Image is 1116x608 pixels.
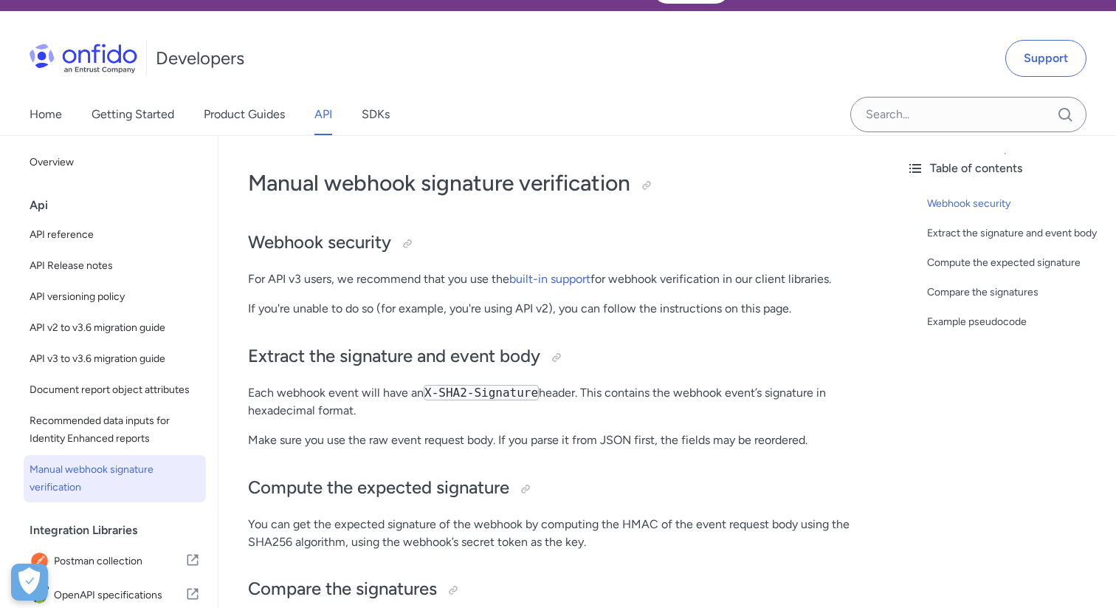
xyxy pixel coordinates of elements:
a: Compare the signatures [927,284,1104,301]
a: Manual webhook signature verification [24,455,206,502]
span: OpenAPI specifications [54,585,185,606]
a: API Release notes [24,251,206,281]
span: API v2 to v3.6 migration guide [30,319,200,337]
a: Recommended data inputs for Identity Enhanced reports [24,406,206,454]
input: Onfido search input field [850,97,1086,132]
a: IconPostman collectionPostman collection [24,545,206,578]
a: built-in support [509,272,590,286]
a: Compute the expected signature [927,254,1104,272]
code: X-SHA2-Signature [424,385,539,400]
img: IconPostman collection [30,551,54,572]
h2: Extract the signature and event body [248,344,865,369]
p: For API v3 users, we recommend that you use the for webhook verification in our client libraries. [248,270,865,288]
p: Each webhook event will have an header. This contains the webhook event’s signature in hexadecima... [248,384,865,420]
a: API reference [24,220,206,250]
a: Getting Started [92,94,174,135]
a: API [314,94,332,135]
a: Product Guides [204,94,285,135]
span: API Release notes [30,257,200,275]
a: API v2 to v3.6 migration guide [24,313,206,343]
a: Extract the signature and event body [927,225,1104,242]
span: API reference [30,226,200,244]
span: API versioning policy [30,288,200,306]
a: API v3 to v3.6 migration guide [24,344,206,374]
button: Open Preferences [11,564,48,601]
h2: Webhook security [248,230,865,256]
a: Support [1005,40,1086,77]
p: If you're unable to do so (for example, you're using API v2), you can follow the instructions on ... [248,300,865,318]
div: Table of contents [906,160,1104,177]
h1: Manual webhook signature verification [248,168,865,198]
h2: Compare the signatures [248,577,865,602]
span: Document report object attributes [30,381,200,399]
p: Make sure you use the raw event request body. If you parse it from JSON first, the fields may be ... [248,431,865,449]
div: Integration Libraries [30,516,212,545]
div: Api [30,191,212,220]
span: Manual webhook signature verification [30,461,200,496]
a: Document report object attributes [24,375,206,405]
a: Webhook security [927,195,1104,213]
img: Onfido Logo [30,44,137,73]
span: Overview [30,154,200,171]
span: Postman collection [54,551,185,572]
a: SDKs [362,94,390,135]
span: API v3 to v3.6 migration guide [30,350,200,368]
a: API versioning policy [24,282,206,312]
a: Home [30,94,62,135]
h2: Compute the expected signature [248,476,865,501]
p: You can get the expected signature of the webhook by computing the HMAC of the event request body... [248,516,865,551]
span: Recommended data inputs for Identity Enhanced reports [30,412,200,448]
div: Cookie Preferences [11,564,48,601]
h1: Developers [156,47,244,70]
a: Overview [24,148,206,177]
a: Example pseudocode [927,313,1104,331]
